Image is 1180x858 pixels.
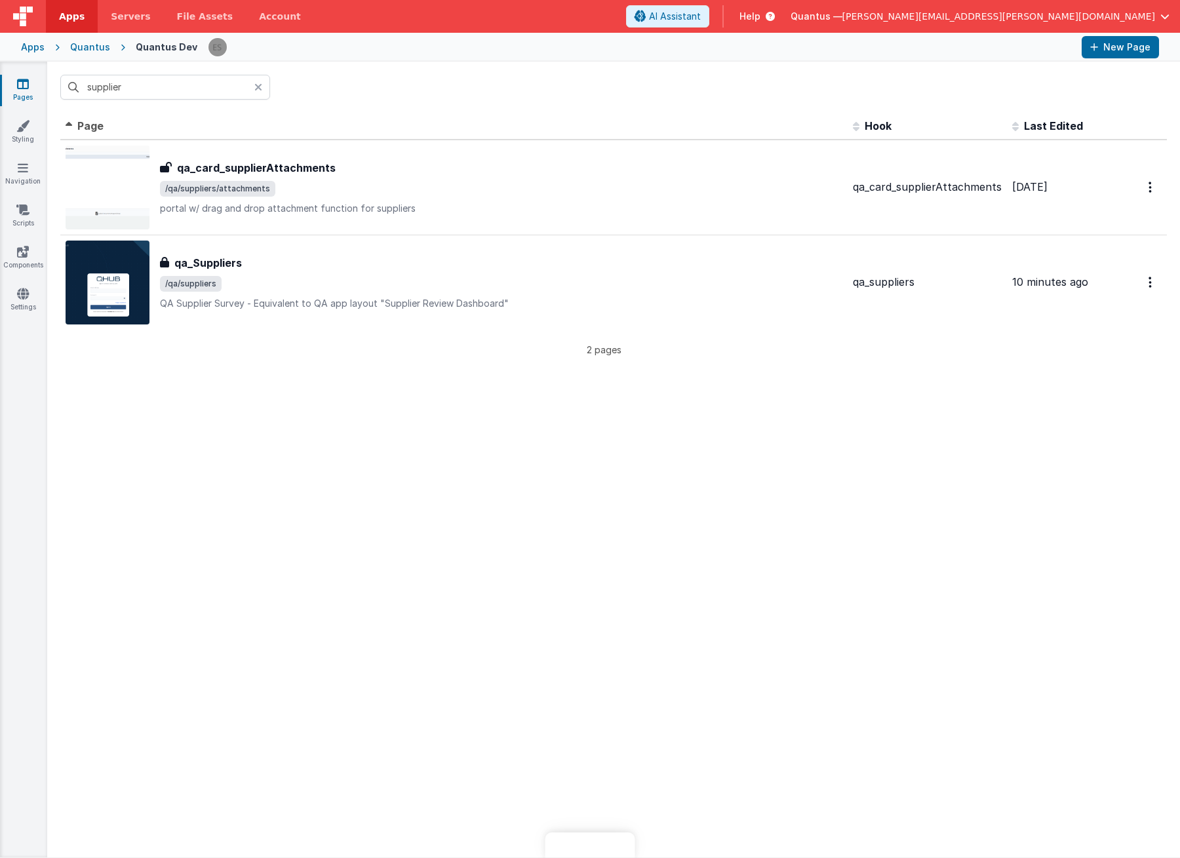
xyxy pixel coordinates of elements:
[842,10,1155,23] span: [PERSON_NAME][EMAIL_ADDRESS][PERSON_NAME][DOMAIN_NAME]
[791,10,1170,23] button: Quantus — [PERSON_NAME][EMAIL_ADDRESS][PERSON_NAME][DOMAIN_NAME]
[160,297,842,310] p: QA Supplier Survey - Equivalent to QA app layout "Supplier Review Dashboard"
[60,343,1147,357] p: 2 pages
[853,180,1002,195] div: qa_card_supplierAttachments
[1082,36,1159,58] button: New Page
[160,202,842,215] p: portal w/ drag and drop attachment function for suppliers
[70,41,110,54] div: Quantus
[136,41,197,54] div: Quantus Dev
[208,38,227,56] img: 2445f8d87038429357ee99e9bdfcd63a
[160,276,222,292] span: /qa/suppliers
[60,75,270,100] input: Search pages, id's ...
[111,10,150,23] span: Servers
[21,41,45,54] div: Apps
[626,5,709,28] button: AI Assistant
[1012,275,1088,288] span: 10 minutes ago
[1024,119,1083,132] span: Last Edited
[1141,174,1162,201] button: Options
[649,10,701,23] span: AI Assistant
[865,119,892,132] span: Hook
[59,10,85,23] span: Apps
[174,255,242,271] h3: qa_Suppliers
[1012,180,1048,193] span: [DATE]
[177,10,233,23] span: File Assets
[160,181,275,197] span: /qa/suppliers/attachments
[77,119,104,132] span: Page
[1141,269,1162,296] button: Options
[739,10,760,23] span: Help
[177,160,336,176] h3: qa_card_supplierAttachments
[791,10,842,23] span: Quantus —
[853,275,1002,290] div: qa_suppliers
